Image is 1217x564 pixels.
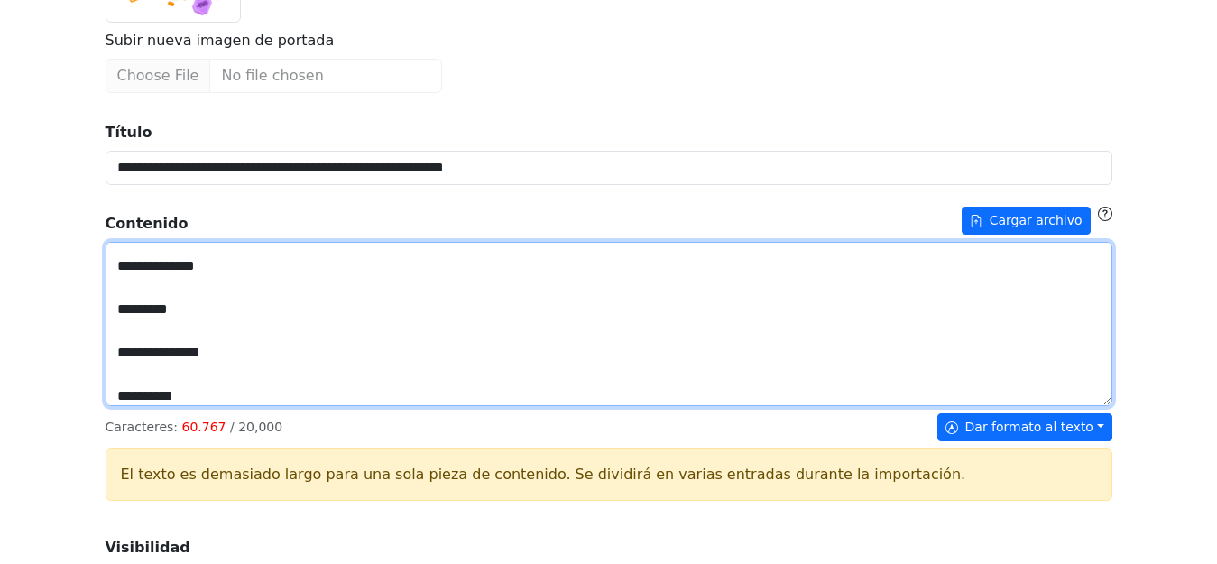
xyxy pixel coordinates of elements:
[182,420,226,434] span: 60.767
[106,30,335,51] label: Subir nueva imagen de portada
[962,207,1091,235] button: Contenido
[106,213,189,235] strong: Contenido
[106,448,1112,501] div: El texto es demasiado largo para una sola pieza de contenido. Se dividirá en varias entradas dura...
[106,539,190,556] strong: Visibilidad
[106,124,152,141] strong: Título
[106,418,283,437] p: Caracteres : / 20,000
[937,413,1112,441] button: Dar formato al texto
